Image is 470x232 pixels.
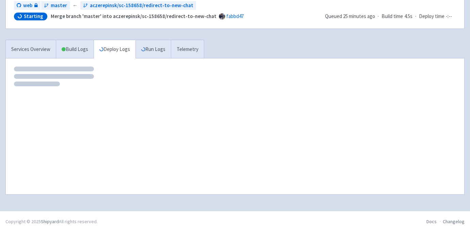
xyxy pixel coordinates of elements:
a: Changelog [443,218,465,225]
a: Build Logs [56,40,94,59]
span: 4.5s [404,13,412,20]
a: master [41,1,70,10]
span: -:-- [446,13,452,20]
span: Starting [24,13,43,20]
a: aczerepinsk/sc-158658/redirect-to-new-chat [80,1,196,10]
a: web [14,1,40,10]
a: Docs [426,218,437,225]
span: web [23,2,32,10]
span: Deploy time [419,13,444,20]
span: Queued [325,13,375,19]
span: master [51,2,67,10]
div: Copyright © 2025 All rights reserved. [5,218,98,225]
a: Deploy Logs [94,40,135,59]
strong: Merge branch 'master' into aczerepinsk/sc-158658/redirect-to-new-chat [51,13,216,19]
div: · · [325,13,456,20]
span: ← [72,2,78,10]
a: Shipyard [41,218,59,225]
a: Services Overview [6,40,56,59]
span: aczerepinsk/sc-158658/redirect-to-new-chat [90,2,193,10]
span: Build time [382,13,403,20]
a: Telemetry [171,40,204,59]
a: Run Logs [135,40,171,59]
time: 25 minutes ago [343,13,375,19]
a: fabbd47 [226,13,244,19]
